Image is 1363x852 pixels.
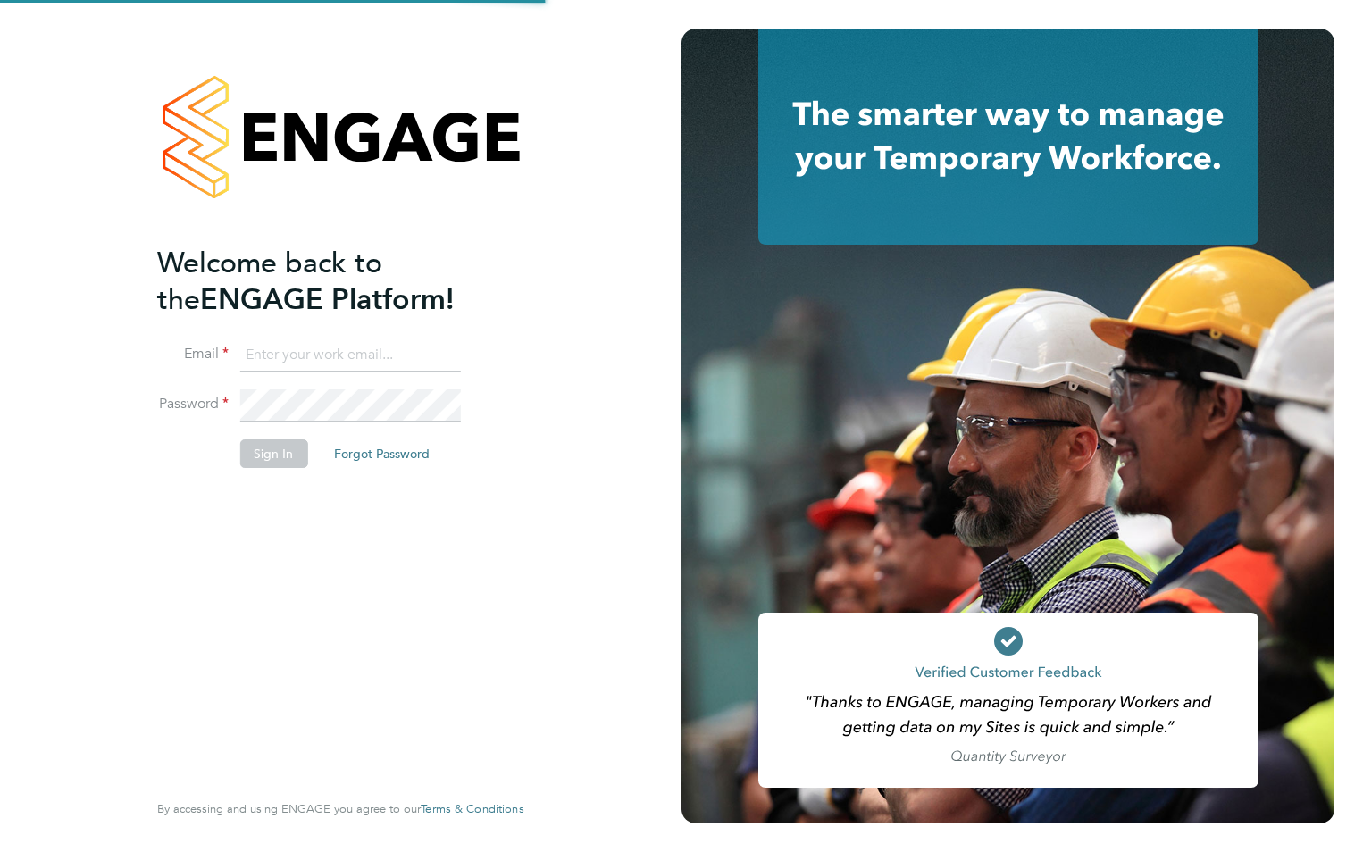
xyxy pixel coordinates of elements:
span: Terms & Conditions [421,801,523,816]
span: By accessing and using ENGAGE you agree to our [157,801,523,816]
span: Welcome back to the [157,246,382,317]
button: Forgot Password [320,439,444,468]
label: Password [157,395,229,413]
label: Email [157,345,229,363]
h2: ENGAGE Platform! [157,245,506,318]
a: Terms & Conditions [421,802,523,816]
button: Sign In [239,439,307,468]
input: Enter your work email... [239,339,460,372]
